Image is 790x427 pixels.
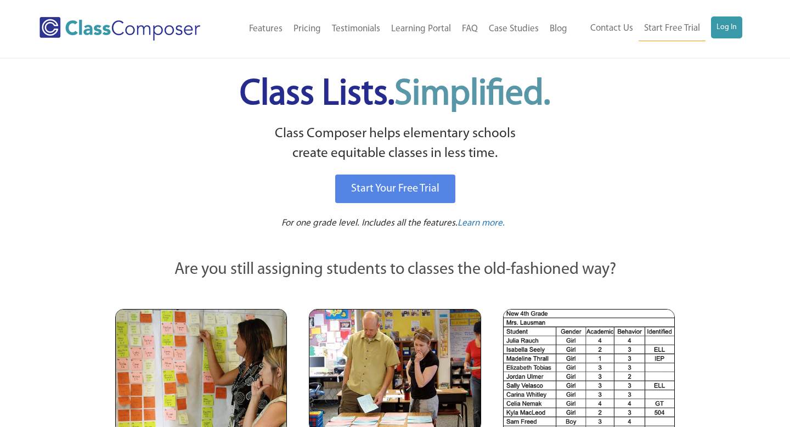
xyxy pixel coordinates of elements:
[458,217,505,231] a: Learn more.
[711,16,742,38] a: Log In
[585,16,639,41] a: Contact Us
[544,17,573,41] a: Blog
[240,77,550,113] span: Class Lists.
[288,17,326,41] a: Pricing
[244,17,288,41] a: Features
[335,175,455,203] a: Start Your Free Trial
[115,258,675,282] p: Are you still assigning students to classes the old-fashioned way?
[386,17,456,41] a: Learning Portal
[639,16,706,41] a: Start Free Trial
[573,16,742,41] nav: Header Menu
[351,183,439,194] span: Start Your Free Trial
[225,17,573,41] nav: Header Menu
[326,17,386,41] a: Testimonials
[456,17,483,41] a: FAQ
[458,218,505,228] span: Learn more.
[281,218,458,228] span: For one grade level. Includes all the features.
[483,17,544,41] a: Case Studies
[394,77,550,113] span: Simplified.
[39,17,200,41] img: Class Composer
[114,124,676,164] p: Class Composer helps elementary schools create equitable classes in less time.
